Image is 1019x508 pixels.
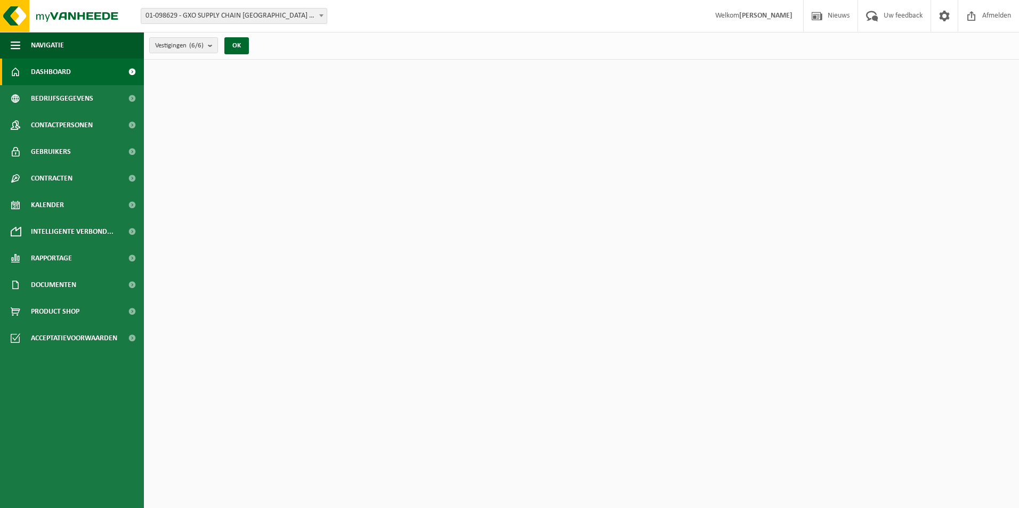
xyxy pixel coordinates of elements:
span: Contactpersonen [31,112,93,138]
span: Documenten [31,272,76,298]
button: Vestigingen(6/6) [149,37,218,53]
span: Contracten [31,165,72,192]
span: Gebruikers [31,138,71,165]
strong: [PERSON_NAME] [739,12,792,20]
span: Kalender [31,192,64,218]
count: (6/6) [189,42,204,49]
span: Acceptatievoorwaarden [31,325,117,351]
span: Vestigingen [155,38,204,54]
button: OK [224,37,249,54]
span: 01-098629 - GXO SUPPLY CHAIN ANTWERP NV - ANTWERPEN [141,9,327,23]
span: Rapportage [31,245,72,272]
span: Intelligente verbond... [31,218,114,245]
span: Bedrijfsgegevens [31,85,93,112]
span: Product Shop [31,298,79,325]
span: Dashboard [31,59,71,85]
span: Navigatie [31,32,64,59]
span: 01-098629 - GXO SUPPLY CHAIN ANTWERP NV - ANTWERPEN [141,8,327,24]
